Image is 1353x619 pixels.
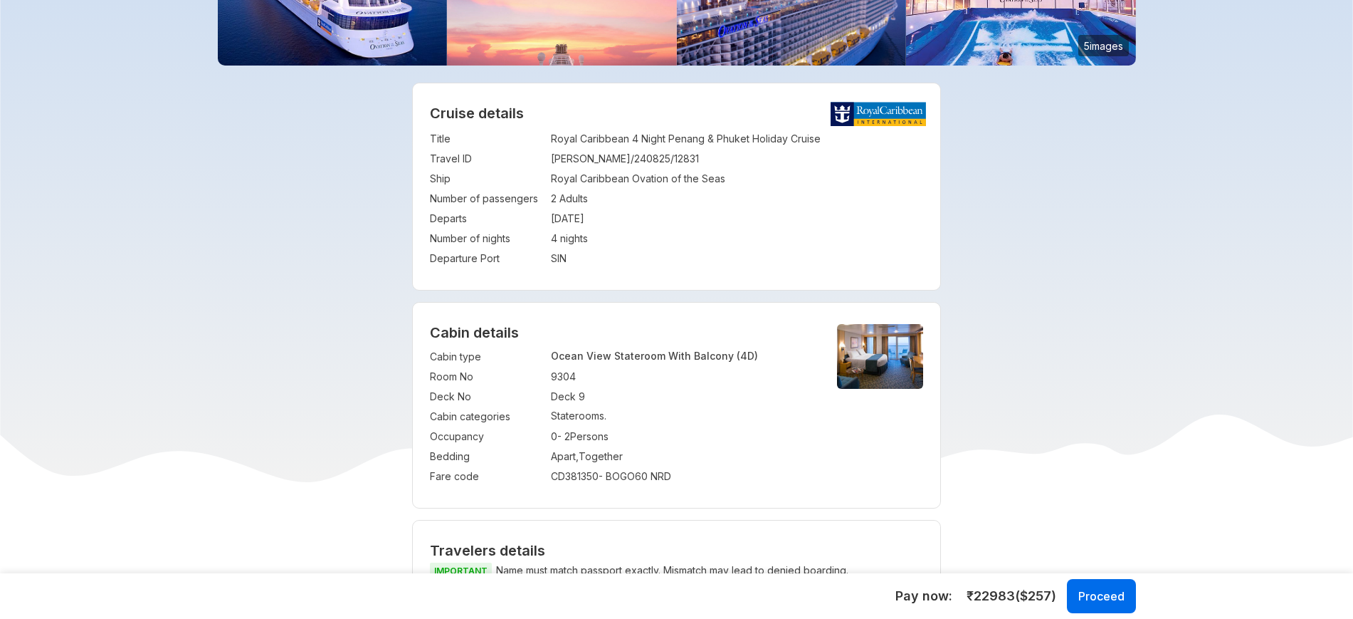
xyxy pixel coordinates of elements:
td: Departs [430,209,544,229]
td: SIN [551,249,923,269]
td: Fare code [430,467,544,487]
td: 4 nights [551,229,923,249]
span: Together [579,450,623,462]
td: Travel ID [430,149,544,169]
h5: Pay now: [895,588,952,605]
td: : [544,447,551,467]
td: Title [430,129,544,149]
td: Occupancy [430,427,544,447]
td: : [544,229,551,249]
td: Bedding [430,447,544,467]
td: 0 - 2 Persons [551,427,813,447]
h4: Cabin details [430,324,923,341]
span: (4D) [737,350,758,362]
td: : [544,129,551,149]
td: Number of nights [430,229,544,249]
td: : [544,209,551,229]
h2: Cruise details [430,105,923,122]
td: : [544,467,551,487]
td: Deck 9 [551,387,813,407]
td: : [544,169,551,189]
td: Royal Caribbean Ovation of the Seas [551,169,923,189]
td: : [544,367,551,387]
td: : [544,407,551,427]
button: Proceed [1067,579,1136,613]
td: Cabin type [430,347,544,367]
td: : [544,249,551,269]
td: Royal Caribbean 4 Night Penang & Phuket Holiday Cruise [551,129,923,149]
td: : [544,347,551,367]
span: IMPORTANT [430,563,492,579]
td: Ship [430,169,544,189]
small: 5 images [1078,35,1129,56]
td: : [544,189,551,209]
p: Staterooms. [551,410,813,422]
h2: Travelers details [430,542,923,559]
div: CD381350 - BOGO60 NRD [551,469,813,484]
td: : [544,149,551,169]
p: Ocean View Stateroom With Balcony [551,350,813,362]
p: Name must match passport exactly. Mismatch may lead to denied boarding. [430,562,923,580]
td: Cabin categories [430,407,544,427]
td: Deck No [430,387,544,407]
td: [PERSON_NAME]/240825/12831 [551,149,923,169]
span: Apart , [551,450,579,462]
td: 9304 [551,367,813,387]
td: : [544,387,551,407]
td: Number of passengers [430,189,544,209]
td: : [544,427,551,447]
td: Room No [430,367,544,387]
td: 2 Adults [551,189,923,209]
td: [DATE] [551,209,923,229]
span: ₹ 22983 ($ 257 ) [967,587,1056,605]
td: Departure Port [430,249,544,269]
